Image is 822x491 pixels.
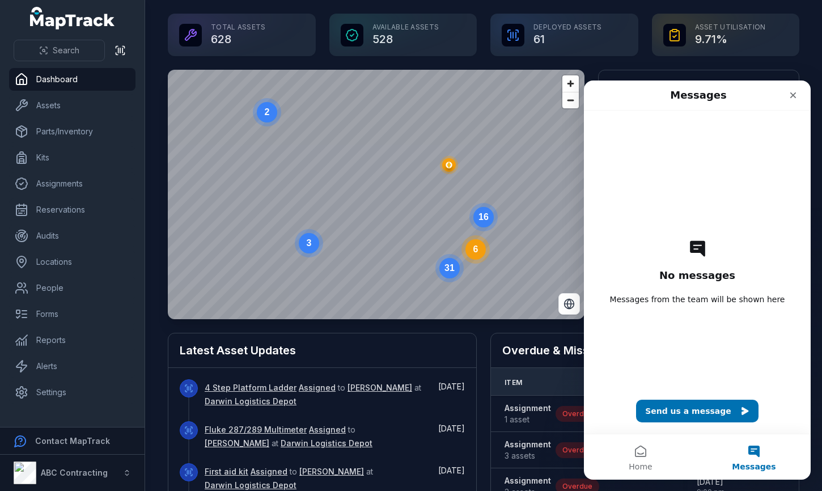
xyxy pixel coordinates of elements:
[30,7,115,29] a: MapTrack
[309,424,346,435] a: Assigned
[9,381,135,404] a: Settings
[9,225,135,247] a: Audits
[53,45,79,56] span: Search
[558,293,580,315] button: Switch to Satellite View
[9,198,135,221] a: Reservations
[556,442,599,458] div: Overdue
[299,382,336,393] a: Assigned
[610,79,787,95] h2: Assets by Status
[438,382,465,391] time: 16/09/2025, 9:26:03 am
[9,303,135,325] a: Forms
[505,475,551,486] strong: Assignment
[505,378,522,387] span: Item
[562,92,579,108] button: Zoom out
[9,94,135,117] a: Assets
[556,406,599,422] div: Overdue
[9,277,135,299] a: People
[205,383,421,406] span: to at
[502,342,787,358] h2: Overdue & Missing Assets
[9,146,135,169] a: Kits
[251,466,287,477] a: Assigned
[205,480,296,491] a: Darwin Logistics Depot
[562,75,579,92] button: Zoom in
[505,403,551,425] a: Assignment1 asset
[9,251,135,273] a: Locations
[9,329,135,352] a: Reports
[444,263,455,273] text: 31
[180,342,465,358] h2: Latest Asset Updates
[281,438,372,449] a: Darwin Logistics Depot
[473,244,478,254] text: 6
[205,396,296,407] a: Darwin Logistics Depot
[505,439,551,462] a: Assignment3 assets
[205,424,307,435] a: Fluke 287/289 Multimeter
[168,70,584,319] canvas: Map
[14,40,105,61] button: Search
[438,424,465,433] span: [DATE]
[9,355,135,378] a: Alerts
[9,172,135,195] a: Assignments
[41,468,108,477] strong: ABC Contracting
[299,466,364,477] a: [PERSON_NAME]
[35,436,110,446] strong: Contact MapTrack
[438,382,465,391] span: [DATE]
[697,476,724,488] span: [DATE]
[205,467,373,490] span: to at
[205,382,296,393] a: 4 Step Platform Ladder
[505,403,551,414] strong: Assignment
[307,238,312,248] text: 3
[265,107,270,117] text: 2
[438,465,465,475] time: 16/09/2025, 9:26:03 am
[584,81,811,480] iframe: Intercom live chat
[9,120,135,143] a: Parts/Inventory
[205,438,269,449] a: [PERSON_NAME]
[505,414,551,425] span: 1 asset
[348,382,412,393] a: [PERSON_NAME]
[478,212,489,222] text: 16
[205,466,248,477] a: First aid kit
[9,68,135,91] a: Dashboard
[505,450,551,462] span: 3 assets
[505,439,551,450] strong: Assignment
[205,425,372,448] span: to at
[438,424,465,433] time: 16/09/2025, 9:26:03 am
[438,465,465,475] span: [DATE]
